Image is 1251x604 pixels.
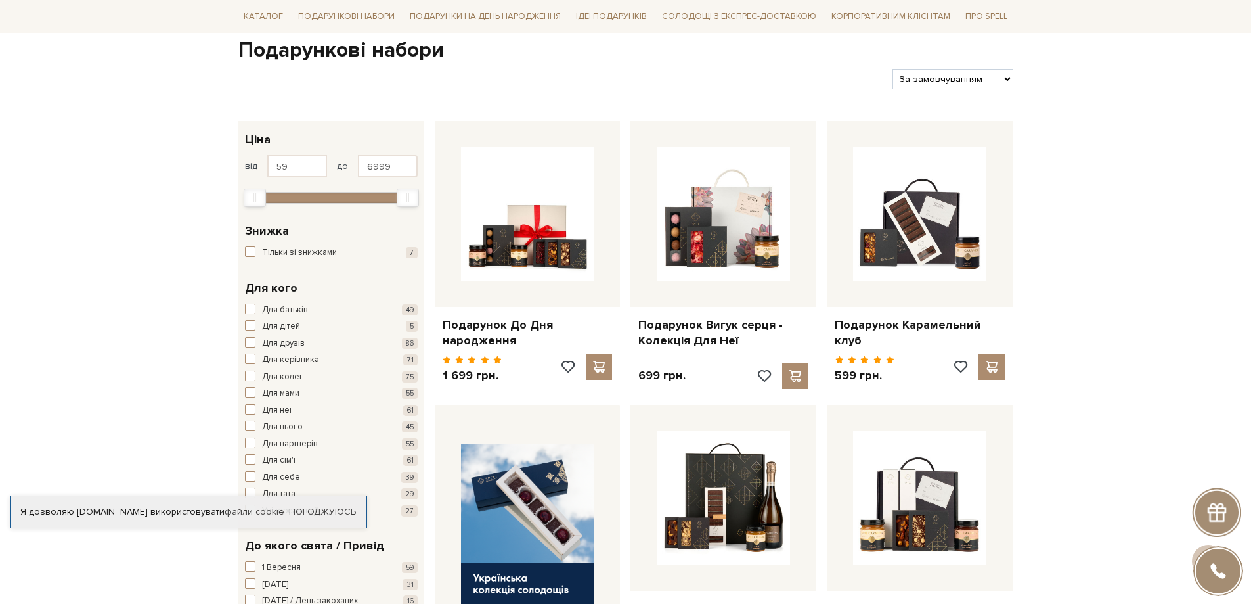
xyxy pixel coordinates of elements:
button: Тільки зі знижками 7 [245,246,418,260]
p: 699 грн. [638,368,686,383]
span: Для сім'ї [262,454,296,467]
span: 61 [403,455,418,466]
span: Ідеї подарунків [571,7,652,27]
button: [DATE] 31 [245,578,418,592]
span: Для неї [262,404,292,417]
span: 86 [402,338,418,349]
a: Солодощі з експрес-доставкою [657,5,822,28]
button: Для тата 29 [245,488,418,501]
input: Ціна [267,155,327,177]
span: 29 [401,488,418,499]
button: Для керівника 71 [245,354,418,367]
button: Для батьків 49 [245,304,418,317]
button: Для друзів 86 [245,337,418,350]
button: Для партнерів 55 [245,438,418,451]
button: Для себе 39 [245,471,418,484]
button: Для мами 55 [245,387,418,400]
button: Для колег 75 [245,371,418,384]
span: 59 [402,562,418,573]
a: файли cookie [225,506,284,517]
span: [DATE] [262,578,288,592]
span: 27 [401,505,418,517]
button: Для неї 61 [245,404,418,417]
span: Для себе [262,471,300,484]
span: Для друзів [262,337,305,350]
button: Для сім'ї 61 [245,454,418,467]
span: до [337,160,348,172]
span: 45 [402,421,418,432]
a: Подарунок Вигук серця - Колекція Для Неї [638,317,808,348]
span: Для нього [262,421,303,434]
div: Max [397,189,419,207]
h1: Подарункові набори [238,37,1013,64]
a: Корпоративним клієнтам [826,5,955,28]
span: Подарункові набори [293,7,400,27]
span: Ціна [245,131,271,149]
span: 49 [402,304,418,315]
div: Min [244,189,266,207]
span: До якого свята / Привід [245,537,384,555]
input: Ціна [358,155,418,177]
span: 7 [406,247,418,258]
span: Для колег [262,371,303,384]
span: Про Spell [960,7,1013,27]
span: 1 Вересня [262,561,301,574]
span: 55 [402,388,418,399]
span: Для тата [262,488,296,501]
a: Подарунок До Дня народження [443,317,613,348]
button: Для дітей 5 [245,320,418,333]
span: Для кого [245,279,297,297]
span: від [245,160,257,172]
span: Для керівника [262,354,319,367]
span: 55 [402,438,418,450]
span: 61 [403,405,418,416]
a: Погоджуюсь [289,506,356,518]
button: 1 Вересня 59 [245,561,418,574]
span: 31 [403,579,418,590]
span: Подарунки на День народження [405,7,566,27]
span: 75 [402,371,418,383]
span: Знижка [245,222,289,240]
span: Для партнерів [262,438,318,451]
button: Для нього 45 [245,421,418,434]
span: Для мами [262,387,299,400]
span: 39 [401,472,418,483]
span: 71 [403,354,418,365]
p: 1 699 грн. [443,368,502,383]
div: Я дозволяю [DOMAIN_NAME] використовувати [11,506,366,518]
span: Тільки зі знижками [262,246,337,260]
span: Каталог [238,7,288,27]
span: Для батьків [262,304,308,317]
p: 599 грн. [835,368,894,383]
span: 5 [406,321,418,332]
span: Для дітей [262,320,300,333]
a: Подарунок Карамельний клуб [835,317,1005,348]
